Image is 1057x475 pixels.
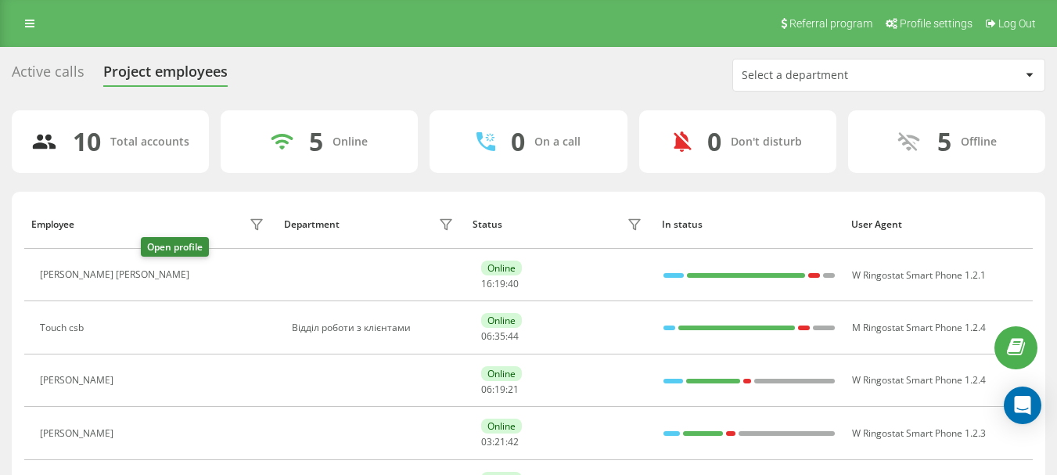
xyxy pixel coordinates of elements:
span: 19 [494,383,505,396]
span: W Ringostat Smart Phone 1.2.3 [852,426,986,440]
div: Offline [961,135,997,149]
div: Open profile [141,237,209,257]
span: 21 [494,435,505,448]
div: Open Intercom Messenger [1004,387,1041,424]
div: [PERSON_NAME] [40,375,117,386]
div: 10 [73,127,101,157]
div: Active calls [12,63,84,88]
div: Select a department [742,69,929,82]
span: 03 [481,435,492,448]
span: 42 [508,435,519,448]
div: Employee [31,219,74,230]
div: In status [662,219,836,230]
div: Online [333,135,368,149]
div: : : [481,437,519,448]
span: 21 [508,383,519,396]
div: Online [481,261,522,275]
div: Online [481,419,522,434]
span: 44 [508,329,519,343]
span: 06 [481,383,492,396]
div: [PERSON_NAME] [40,428,117,439]
div: 0 [511,127,525,157]
span: W Ringostat Smart Phone 1.2.1 [852,268,986,282]
span: 35 [494,329,505,343]
div: Online [481,366,522,381]
span: M Ringostat Smart Phone 1.2.4 [852,321,986,334]
span: 06 [481,329,492,343]
div: Touch csb [40,322,88,333]
div: Status [473,219,502,230]
span: W Ringostat Smart Phone 1.2.4 [852,373,986,387]
span: Log Out [998,17,1036,30]
span: Profile settings [900,17,973,30]
div: User Agent [851,219,1026,230]
div: Don't disturb [731,135,802,149]
span: Referral program [789,17,872,30]
div: Online [481,313,522,328]
div: 0 [707,127,721,157]
div: On a call [534,135,581,149]
div: : : [481,331,519,342]
div: 5 [309,127,323,157]
div: Project employees [103,63,228,88]
div: : : [481,384,519,395]
div: Department [284,219,340,230]
div: Total accounts [110,135,189,149]
span: 16 [481,277,492,290]
div: : : [481,279,519,290]
div: [PERSON_NAME] [PERSON_NAME] [40,269,193,280]
div: 5 [937,127,951,157]
div: Відділ роботи з клієнтами [292,322,457,333]
span: 19 [494,277,505,290]
span: 40 [508,277,519,290]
